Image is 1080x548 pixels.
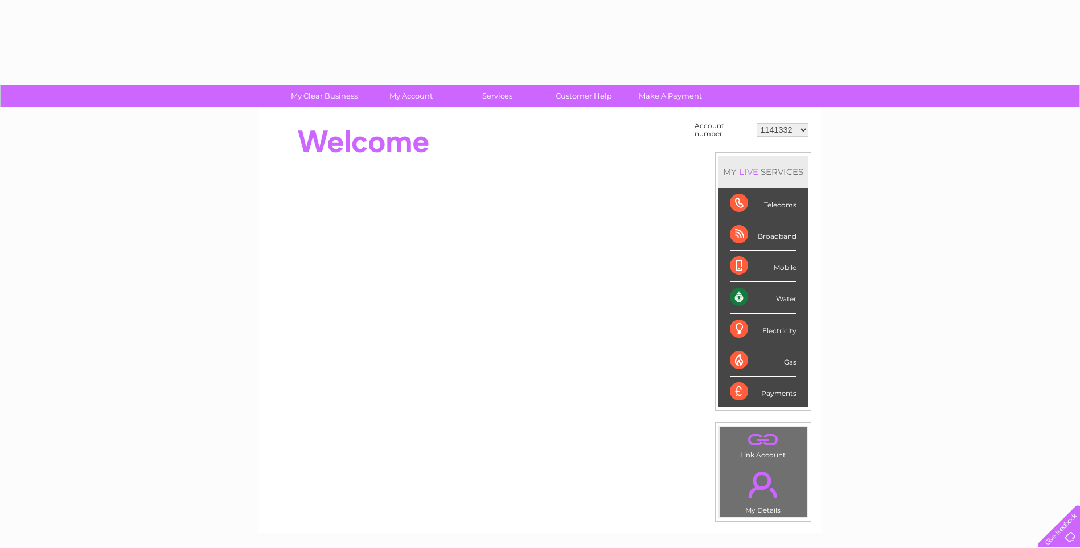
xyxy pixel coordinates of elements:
div: Water [730,282,796,313]
a: . [722,430,804,449]
div: Telecoms [730,188,796,219]
a: Customer Help [537,85,631,107]
div: MY SERVICES [718,156,808,188]
td: Link Account [719,426,807,462]
div: Electricity [730,314,796,345]
a: Make A Payment [623,85,717,107]
div: Broadband [730,219,796,251]
a: Services [450,85,544,107]
div: Payments [730,377,796,407]
td: Account number [692,119,754,141]
a: My Clear Business [277,85,371,107]
td: My Details [719,462,807,518]
a: . [722,465,804,505]
a: My Account [364,85,458,107]
div: LIVE [737,166,761,177]
div: Gas [730,345,796,377]
div: Mobile [730,251,796,282]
